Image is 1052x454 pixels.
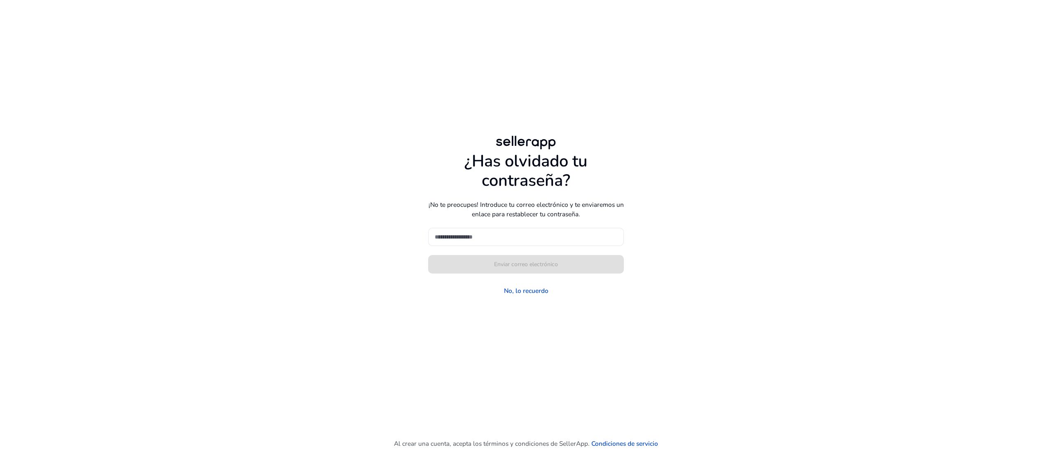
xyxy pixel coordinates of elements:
[394,439,590,448] font: Al crear una cuenta, acepta los términos y condiciones de SellerApp.
[464,150,588,192] font: ¿Has olvidado tu contraseña?
[504,286,548,295] a: No, lo recuerdo
[591,439,658,448] a: Condiciones de servicio
[429,200,624,218] font: ¡No te preocupes! Introduce tu correo electrónico y te enviaremos un enlace para restablecer tu c...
